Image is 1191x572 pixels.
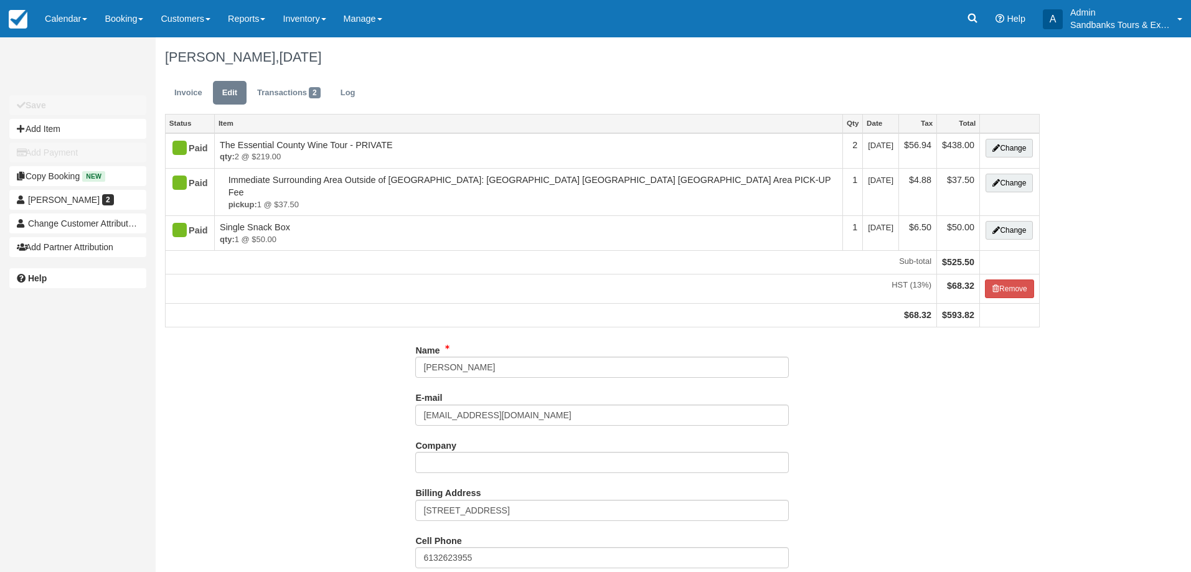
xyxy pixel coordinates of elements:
label: Cell Phone [415,530,461,548]
a: Status [166,115,214,132]
p: Sandbanks Tours & Experiences [1070,19,1170,31]
td: $50.00 [937,216,980,251]
strong: $525.50 [942,257,974,267]
span: Help [1007,14,1025,24]
em: 1 @ $50.00 [220,234,837,246]
button: Remove [985,279,1034,298]
button: Change [986,139,1033,157]
td: $438.00 [937,133,980,169]
span: [DATE] [279,49,321,65]
strong: $593.82 [942,310,974,320]
em: 1 @ $37.50 [228,199,837,211]
a: Qty [843,115,862,132]
a: Log [331,81,365,105]
b: Save [26,100,46,110]
strong: $68.32 [947,281,974,291]
button: Copy Booking New [9,166,146,186]
td: 2 [843,133,863,169]
span: [PERSON_NAME] [28,195,100,205]
span: [DATE] [868,141,893,150]
p: Admin [1070,6,1170,19]
a: Date [863,115,898,132]
img: checkfront-main-nav-mini-logo.png [9,10,27,29]
td: Single Snack Box [215,216,843,251]
div: Paid [171,174,199,194]
a: Tax [899,115,936,132]
em: Sub-total [171,256,931,268]
td: $37.50 [937,168,980,216]
span: 2 [309,87,321,98]
label: Billing Address [415,482,481,500]
em: HST (13%) [171,279,931,291]
a: Help [9,268,146,288]
td: The Essential County Wine Tour - PRIVATE [215,133,843,169]
strong: qty [220,235,235,244]
a: Total [937,115,979,132]
span: New [82,171,105,182]
span: [DATE] [868,176,893,185]
div: Paid [171,139,199,159]
button: Add Item [9,119,146,139]
button: Change [986,174,1033,192]
td: 1 [843,168,863,216]
a: Invoice [165,81,212,105]
a: [PERSON_NAME] 2 [9,190,146,210]
strong: pickup [228,200,257,209]
a: Edit [213,81,247,105]
b: Help [28,273,47,283]
em: 2 @ $219.00 [220,151,837,163]
td: $6.50 [899,216,937,251]
button: Add Partner Attribution [9,237,146,257]
button: Change Customer Attribution [9,213,146,233]
a: Transactions2 [248,81,330,105]
label: Company [415,435,456,452]
td: 1 [843,216,863,251]
button: Change [986,221,1033,240]
a: Item [215,115,842,132]
div: A [1043,9,1063,29]
span: [DATE] [868,223,893,232]
td: $4.88 [899,168,937,216]
span: Change Customer Attribution [28,218,140,228]
strong: qty [220,152,235,161]
strong: $68.32 [904,310,931,320]
label: Name [415,340,440,357]
td: $56.94 [899,133,937,169]
label: E-mail [415,387,442,405]
div: Paid [171,221,199,241]
button: Add Payment [9,143,146,162]
span: 2 [102,194,114,205]
h1: [PERSON_NAME], [165,50,1040,65]
button: Save [9,95,146,115]
td: Immediate Surrounding Area Outside of [GEOGRAPHIC_DATA]: [GEOGRAPHIC_DATA] [GEOGRAPHIC_DATA] [GEO... [215,168,843,216]
i: Help [996,14,1004,23]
